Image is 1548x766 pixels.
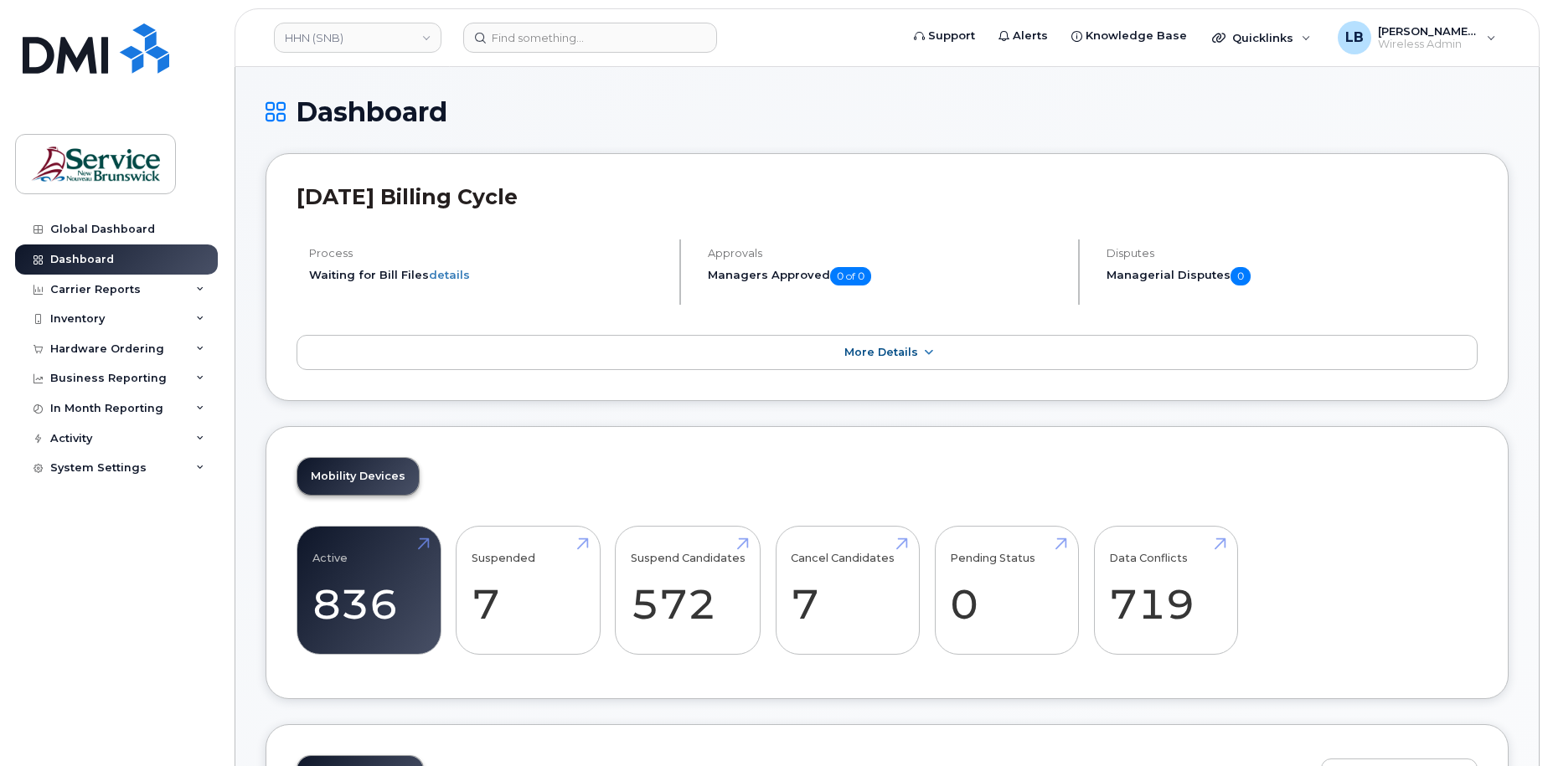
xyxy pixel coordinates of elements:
[708,247,1064,260] h4: Approvals
[1107,247,1478,260] h4: Disputes
[297,458,419,495] a: Mobility Devices
[266,97,1509,126] h1: Dashboard
[708,267,1064,285] h5: Managers Approved
[472,535,585,645] a: Suspended 7
[429,268,470,281] a: details
[791,535,904,645] a: Cancel Candidates 7
[312,535,426,645] a: Active 836
[844,346,918,358] span: More Details
[631,535,746,645] a: Suspend Candidates 572
[1231,267,1251,285] span: 0
[309,247,665,260] h4: Process
[1107,267,1478,285] h5: Managerial Disputes
[830,267,871,285] span: 0 of 0
[297,184,1478,209] h2: [DATE] Billing Cycle
[309,267,665,283] li: Waiting for Bill Files
[950,535,1063,645] a: Pending Status 0
[1109,535,1222,645] a: Data Conflicts 719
